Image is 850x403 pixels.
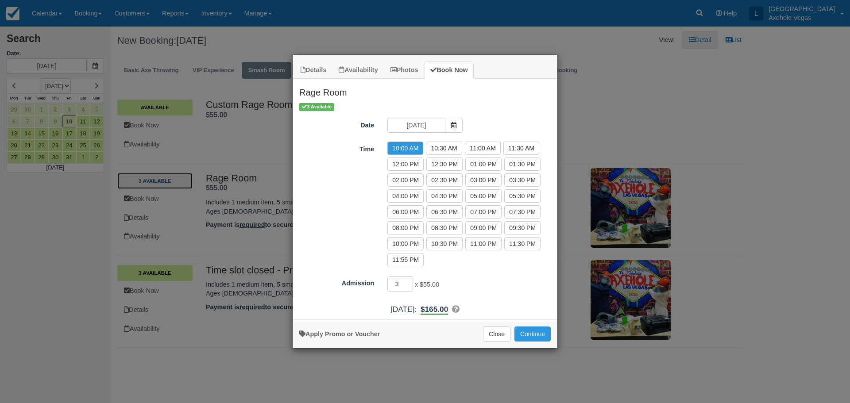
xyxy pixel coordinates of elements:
[293,118,381,130] label: Date
[504,157,541,171] label: 01:30 PM
[426,142,462,155] label: 10:30 AM
[503,142,539,155] label: 11:30 AM
[465,142,501,155] label: 11:00 AM
[426,221,463,234] label: 08:30 PM
[465,205,502,219] label: 07:00 PM
[426,173,463,187] label: 02:30 PM
[387,173,424,187] label: 02:00 PM
[415,281,439,288] span: x $55.00
[504,237,541,250] label: 11:30 PM
[426,157,463,171] label: 12:30 PM
[465,189,502,203] label: 05:00 PM
[504,221,541,234] label: 09:30 PM
[387,237,424,250] label: 10:00 PM
[293,79,557,102] h2: Rage Room
[426,237,463,250] label: 10:30 PM
[514,326,551,342] button: Add to Booking
[390,305,414,314] span: [DATE]
[504,205,541,219] label: 07:30 PM
[465,237,502,250] label: 11:00 PM
[426,189,463,203] label: 04:30 PM
[465,157,502,171] label: 01:00 PM
[387,205,424,219] label: 06:00 PM
[504,173,541,187] label: 03:30 PM
[483,326,510,342] button: Close
[295,61,332,79] a: Details
[421,305,448,315] b: $165.00
[293,142,381,154] label: Time
[387,142,423,155] label: 10:00 AM
[465,173,502,187] label: 03:00 PM
[504,189,541,203] label: 05:30 PM
[299,330,380,338] a: Apply Voucher
[293,276,381,288] label: Admission
[387,157,424,171] label: 12:00 PM
[387,253,424,266] label: 11:55 PM
[385,61,424,79] a: Photos
[387,189,424,203] label: 04:00 PM
[465,221,502,234] label: 09:00 PM
[387,221,424,234] label: 08:00 PM
[387,276,413,292] input: Admission
[333,61,383,79] a: Availability
[425,61,473,79] a: Book Now
[293,304,557,315] div: :
[299,103,334,111] span: 3 Available
[293,79,557,315] div: Item Modal
[426,205,463,219] label: 06:30 PM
